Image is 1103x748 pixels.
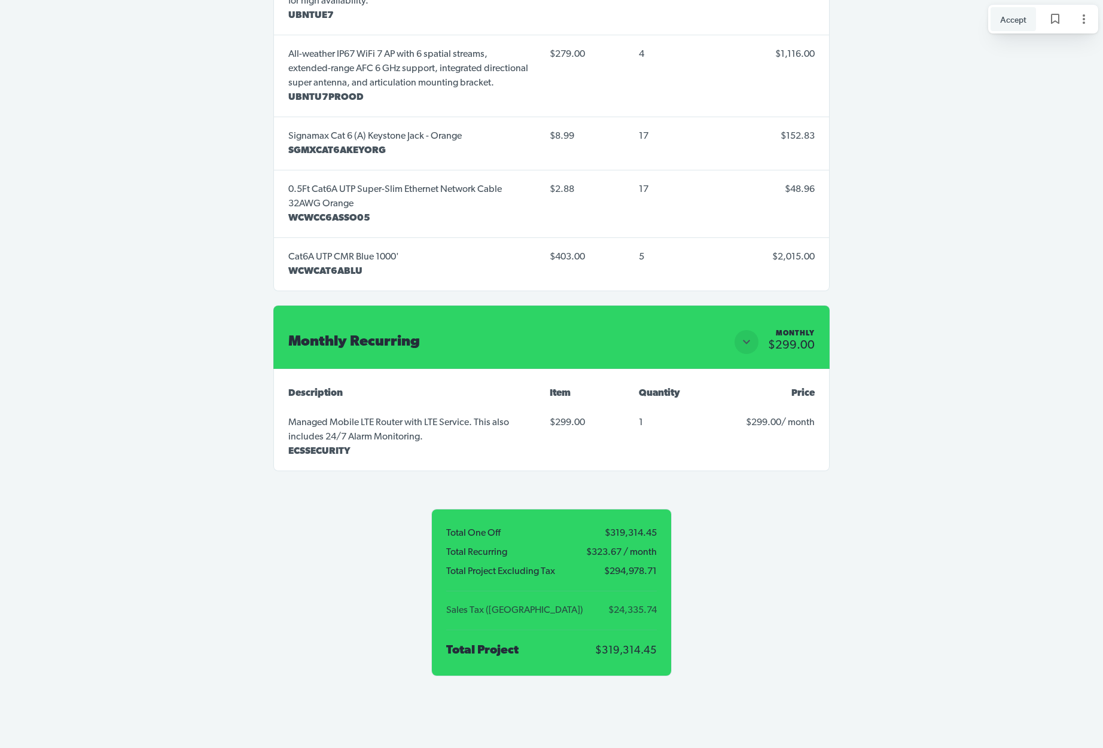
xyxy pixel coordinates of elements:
[446,567,577,576] span: Total Project Excluding Tax
[288,213,370,223] span: WCWCC6ASSO05
[781,418,815,428] span: / month
[639,252,644,262] span: 5
[288,146,386,155] span: SGMXCAT6AKEYORG
[288,182,531,211] p: 0.5Ft Cat6A UTP Super-Slim Ethernet Network Cable 32AWG Orange
[550,45,619,64] span: $279.00
[550,180,619,199] span: $2.88
[595,646,657,657] span: $319,314.45
[446,645,519,657] span: Total Project
[639,50,644,59] span: 4
[1000,13,1026,26] span: Accept
[582,567,657,576] span: $294,978.71
[639,132,648,141] span: 17
[776,330,815,337] div: Monthly
[586,548,621,557] span: $323.67
[991,7,1036,31] button: Accept
[288,93,364,102] span: UBNTU7PROOD
[446,529,550,538] span: Total One Off
[781,132,815,141] span: $152.83
[639,185,648,194] span: 17
[775,50,815,59] span: $1,116.00
[288,47,531,90] p: All-weather IP67 WiFi 7 AP with 6 spatial streams, extended-range AFC 6 GHz support, integrated d...
[288,416,531,444] p: Managed Mobile LTE Router with LTE Service. This also includes 24/7 Alarm Monitoring.
[446,548,581,557] span: Total Recurring
[639,418,643,428] span: 1
[446,606,593,615] span: Sales Tax ([GEOGRAPHIC_DATA])
[550,413,619,432] span: $299.00
[550,248,619,267] span: $403.00
[288,250,399,264] p: Cat6A UTP CMR Blue 1000'
[288,335,420,349] span: Monthly Recurring
[550,389,571,398] span: Item
[746,418,781,428] span: $299.00
[639,389,680,398] span: Quantity
[288,129,462,144] p: Signamax Cat 6 (A) Keystone Jack - Orange
[288,447,351,456] span: ECSSECURITY
[621,548,657,557] span: / month
[735,330,758,354] button: Close section
[772,252,815,262] span: $2,015.00
[288,11,334,20] span: UBNTUE7
[598,606,657,615] span: $24,335.74
[550,127,619,146] span: $8.99
[785,185,815,194] span: $48.96
[1072,7,1096,31] button: Page options
[288,267,362,276] span: WCWCAT6ABLU
[288,389,343,398] span: Description
[555,529,657,538] span: $319,314.45
[768,340,815,352] span: $299.00
[791,389,815,398] span: Price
